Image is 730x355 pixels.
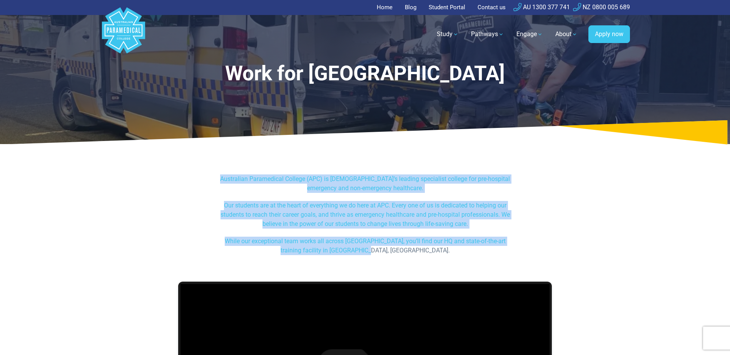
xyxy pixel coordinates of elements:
[432,23,463,45] a: Study
[466,23,509,45] a: Pathways
[551,23,582,45] a: About
[512,23,548,45] a: Engage
[588,25,630,43] a: Apply now
[100,15,147,54] a: Australian Paramedical College
[513,3,570,11] a: AU 1300 377 741
[217,237,514,255] p: While our exceptional team works all across [GEOGRAPHIC_DATA], you’ll find our HQ and state-of-th...
[217,174,514,193] p: Australian Paramedical College (APC) is [DEMOGRAPHIC_DATA]’s leading specialist college for pre-h...
[217,201,514,229] p: Our students are at the heart of everything we do here at APC. Every one of us is dedicated to he...
[573,3,630,11] a: NZ 0800 005 689
[140,61,590,86] h1: Work for [GEOGRAPHIC_DATA]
